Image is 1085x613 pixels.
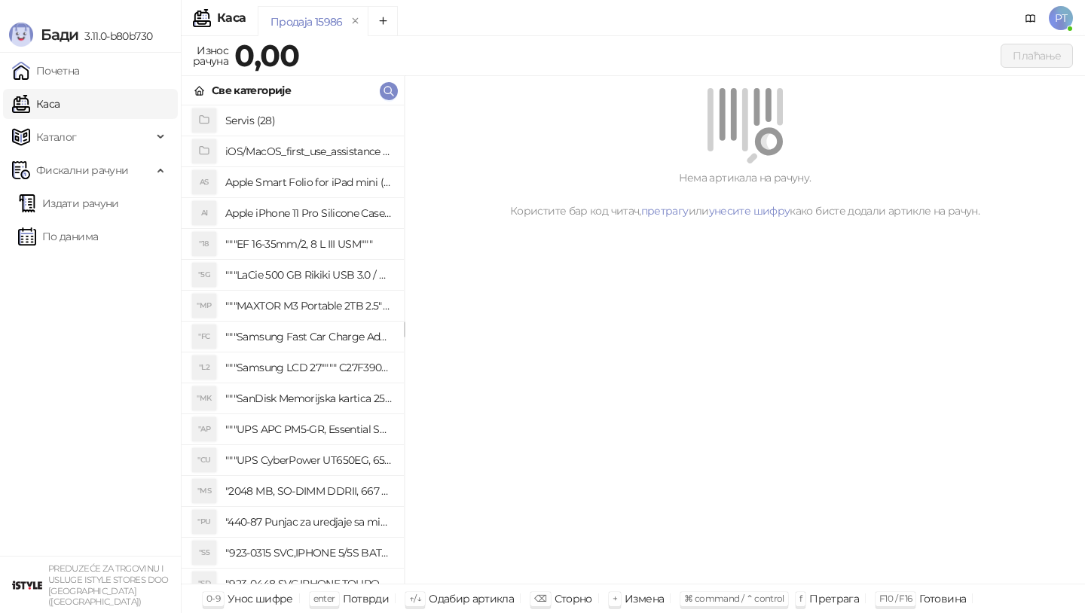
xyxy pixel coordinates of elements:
[192,386,216,410] div: "MK
[41,26,78,44] span: Бади
[36,122,77,152] span: Каталог
[313,593,335,604] span: enter
[225,263,392,287] h4: """LaCie 500 GB Rikiki USB 3.0 / Ultra Compact & Resistant aluminum / USB 3.0 / 2.5"""""""
[919,589,966,608] div: Готовина
[190,41,231,71] div: Износ рачуна
[192,355,216,380] div: "L2
[206,593,220,604] span: 0-9
[641,204,689,218] a: претрагу
[225,108,392,133] h4: Servis (28)
[192,232,216,256] div: "18
[192,541,216,565] div: "S5
[709,204,790,218] a: унесите шифру
[9,23,33,47] img: Logo
[12,89,60,119] a: Каса
[192,170,216,194] div: AS
[225,355,392,380] h4: """Samsung LCD 27"""" C27F390FHUXEN"""
[343,589,390,608] div: Потврди
[192,263,216,287] div: "5G
[12,56,80,86] a: Почетна
[192,201,216,225] div: AI
[225,232,392,256] h4: """EF 16-35mm/2, 8 L III USM"""
[625,589,664,608] div: Измена
[409,593,421,604] span: ↑/↓
[78,29,152,43] span: 3.11.0-b80b730
[212,82,291,99] div: Све категорије
[684,593,784,604] span: ⌘ command / ⌃ control
[192,294,216,318] div: "MP
[799,593,802,604] span: f
[225,201,392,225] h4: Apple iPhone 11 Pro Silicone Case - Black
[192,325,216,349] div: "FC
[18,221,98,252] a: По данима
[1001,44,1073,68] button: Плаћање
[423,169,1067,219] div: Нема артикала на рачуну. Користите бар код читач, или како бисте додали артикле на рачун.
[225,541,392,565] h4: "923-0315 SVC,IPHONE 5/5S BATTERY REMOVAL TRAY Držač za iPhone sa kojim se otvara display
[228,589,293,608] div: Унос шифре
[192,572,216,596] div: "SD
[225,386,392,410] h4: """SanDisk Memorijska kartica 256GB microSDXC sa SD adapterom SDSQXA1-256G-GN6MA - Extreme PLUS, ...
[555,589,592,608] div: Сторно
[36,155,128,185] span: Фискални рачуни
[225,417,392,441] h4: """UPS APC PM5-GR, Essential Surge Arrest,5 utic_nica"""
[1019,6,1043,30] a: Документација
[1049,6,1073,30] span: PT
[429,589,514,608] div: Одабир артикла
[534,593,546,604] span: ⌫
[368,6,398,36] button: Add tab
[192,417,216,441] div: "AP
[346,15,365,28] button: remove
[18,188,119,218] a: Издати рачуни
[192,448,216,472] div: "CU
[192,510,216,534] div: "PU
[225,139,392,163] h4: iOS/MacOS_first_use_assistance (4)
[48,563,169,607] small: PREDUZEĆE ZA TRGOVINU I USLUGE ISTYLE STORES DOO [GEOGRAPHIC_DATA] ([GEOGRAPHIC_DATA])
[192,479,216,503] div: "MS
[225,479,392,503] h4: "2048 MB, SO-DIMM DDRII, 667 MHz, Napajanje 1,8 0,1 V, Latencija CL5"
[225,510,392,534] h4: "440-87 Punjac za uredjaje sa micro USB portom 4/1, Stand."
[12,570,42,600] img: 64x64-companyLogo-77b92cf4-9946-4f36-9751-bf7bb5fd2c7d.png
[225,294,392,318] h4: """MAXTOR M3 Portable 2TB 2.5"""" crni eksterni hard disk HX-M201TCB/GM"""
[613,593,617,604] span: +
[225,325,392,349] h4: """Samsung Fast Car Charge Adapter, brzi auto punja_, boja crna"""
[225,572,392,596] h4: "923-0448 SVC,IPHONE,TOURQUE DRIVER KIT .65KGF- CM Šrafciger "
[182,105,404,584] div: grid
[234,37,299,74] strong: 0,00
[217,12,246,24] div: Каса
[225,170,392,194] h4: Apple Smart Folio for iPad mini (A17 Pro) - Sage
[225,448,392,472] h4: """UPS CyberPower UT650EG, 650VA/360W , line-int., s_uko, desktop"""
[809,589,859,608] div: Претрага
[270,14,343,30] div: Продаја 15986
[879,593,912,604] span: F10 / F16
